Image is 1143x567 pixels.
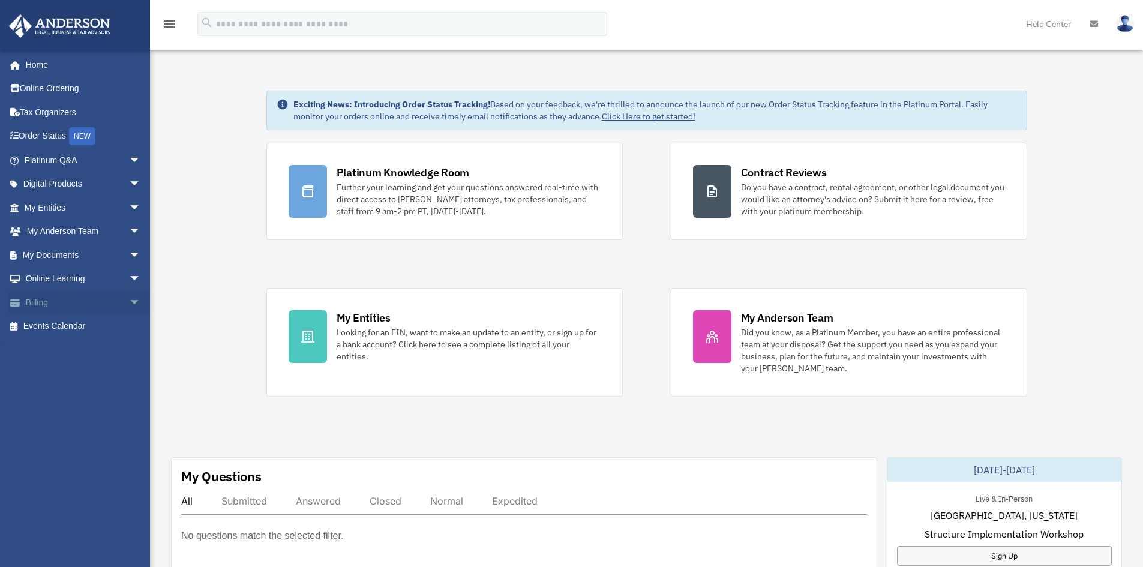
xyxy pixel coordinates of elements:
div: Looking for an EIN, want to make an update to an entity, or sign up for a bank account? Click her... [337,326,601,362]
img: Anderson Advisors Platinum Portal [5,14,114,38]
strong: Exciting News: Introducing Order Status Tracking! [293,99,490,110]
div: My Entities [337,310,391,325]
div: Did you know, as a Platinum Member, you have an entire professional team at your disposal? Get th... [741,326,1005,374]
span: arrow_drop_down [129,243,153,268]
a: Events Calendar [8,314,159,338]
a: Sign Up [897,546,1112,566]
div: Live & In-Person [966,491,1042,504]
a: Online Learningarrow_drop_down [8,267,159,291]
div: Closed [370,495,401,507]
span: arrow_drop_down [129,148,153,173]
div: Normal [430,495,463,507]
a: My Documentsarrow_drop_down [8,243,159,267]
a: Order StatusNEW [8,124,159,149]
a: My Anderson Teamarrow_drop_down [8,220,159,244]
div: Based on your feedback, we're thrilled to announce the launch of our new Order Status Tracking fe... [293,98,1017,122]
div: All [181,495,193,507]
span: arrow_drop_down [129,220,153,244]
a: Digital Productsarrow_drop_down [8,172,159,196]
a: Online Ordering [8,77,159,101]
div: Expedited [492,495,538,507]
div: Contract Reviews [741,165,827,180]
div: Platinum Knowledge Room [337,165,470,180]
a: menu [162,21,176,31]
span: [GEOGRAPHIC_DATA], [US_STATE] [931,508,1078,523]
a: Platinum Q&Aarrow_drop_down [8,148,159,172]
img: User Pic [1116,15,1134,32]
i: search [200,16,214,29]
a: Platinum Knowledge Room Further your learning and get your questions answered real-time with dire... [266,143,623,240]
a: Billingarrow_drop_down [8,290,159,314]
span: arrow_drop_down [129,290,153,315]
a: Contract Reviews Do you have a contract, rental agreement, or other legal document you would like... [671,143,1027,240]
div: Do you have a contract, rental agreement, or other legal document you would like an attorney's ad... [741,181,1005,217]
span: arrow_drop_down [129,196,153,220]
div: [DATE]-[DATE] [887,458,1121,482]
a: My Anderson Team Did you know, as a Platinum Member, you have an entire professional team at your... [671,288,1027,397]
span: arrow_drop_down [129,172,153,197]
a: Tax Organizers [8,100,159,124]
div: My Questions [181,467,262,485]
a: Home [8,53,153,77]
a: My Entitiesarrow_drop_down [8,196,159,220]
div: My Anderson Team [741,310,833,325]
p: No questions match the selected filter. [181,527,343,544]
div: Answered [296,495,341,507]
div: Further your learning and get your questions answered real-time with direct access to [PERSON_NAM... [337,181,601,217]
span: Structure Implementation Workshop [925,527,1084,541]
div: NEW [69,127,95,145]
i: menu [162,17,176,31]
div: Submitted [221,495,267,507]
a: Click Here to get started! [602,111,695,122]
span: arrow_drop_down [129,267,153,292]
a: My Entities Looking for an EIN, want to make an update to an entity, or sign up for a bank accoun... [266,288,623,397]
